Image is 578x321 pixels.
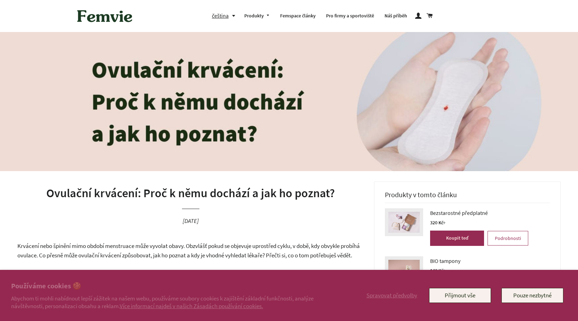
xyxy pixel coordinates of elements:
button: čeština [212,11,239,21]
a: Podrobnosti [488,231,528,246]
span: Spravovat předvolby [366,291,417,299]
h1: Ovulační krvácení: Proč k němu dochází a jak ho poznat? [17,185,364,202]
a: Femspace články [275,7,321,25]
button: Koupit teď [430,231,484,246]
a: Náš příběh [379,7,412,25]
p: Abychom ti mohli nabídnout lepší zážitek na našem webu, používáme soubory cookies k zajištění zák... [11,295,337,310]
span: 320 Kč [430,219,446,226]
span: 140 Kč [430,267,446,274]
button: Spravovat předvolby [365,288,419,303]
img: Femvie [73,5,136,27]
button: Přijmout vše [429,288,491,303]
h3: Produkty v tomto článku [385,191,550,203]
h2: Používáme cookies 🍪 [11,281,337,291]
a: BIO tampony 140 Kč [430,256,528,275]
a: Bezstarostné předplatné 320 Kč [430,208,528,227]
a: Produkty [239,7,275,25]
span: Bezstarostné předplatné [430,208,488,217]
a: Více informací najdeš v našich Zásadách používání cookies. [120,302,263,310]
button: Pouze nezbytné [501,288,563,303]
span: BIO tampony [430,256,460,265]
span: Krvácení nebo špinění mimo období menstruace může vyvolat obavy. Obzvlášť pokud se objevuje upros... [17,242,360,259]
time: [DATE] [183,217,199,225]
a: Pro firmy a sportoviště [321,7,379,25]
